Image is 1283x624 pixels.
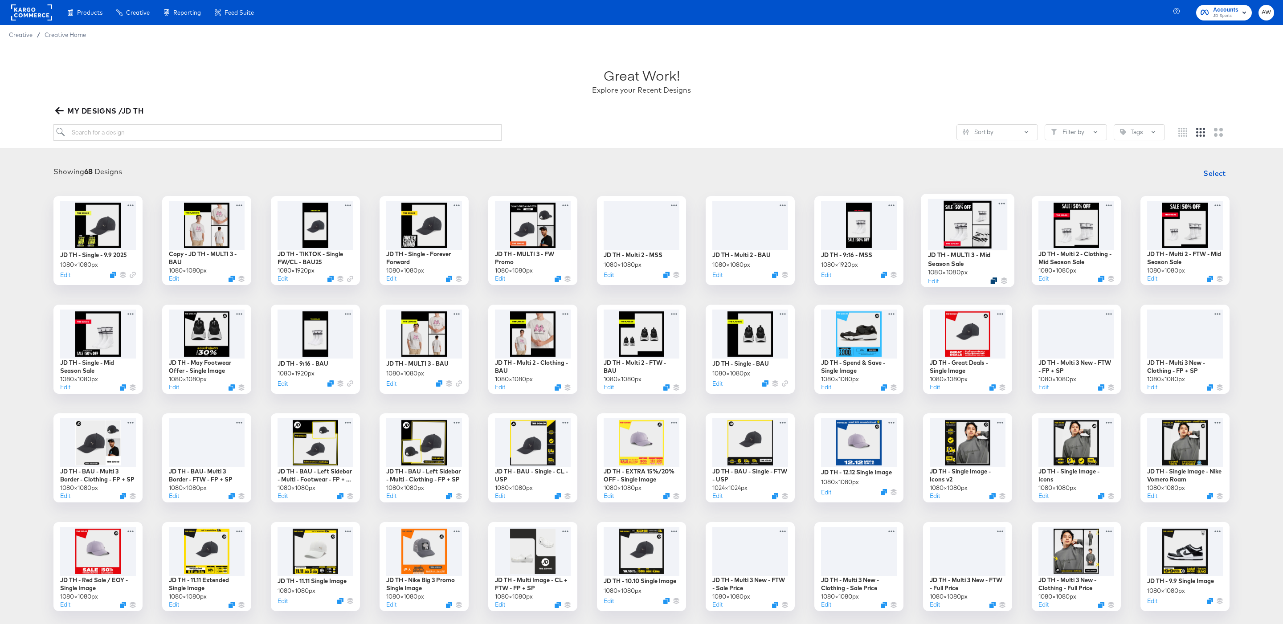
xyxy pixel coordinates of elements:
svg: Link [347,380,353,387]
div: 1080 × 1080 px [495,592,533,601]
svg: Sliders [963,129,969,135]
div: 1080 × 1080 px [712,261,750,269]
button: Duplicate [990,277,997,284]
button: Edit [604,383,614,392]
span: Reporting [173,9,201,16]
div: JD TH - BAU - Left Sidebar - Multi - Footwear - FP + SP [278,467,353,484]
div: JD TH - 10.10 Single Image [604,577,676,585]
button: Edit [60,271,70,279]
span: Select [1203,167,1226,179]
button: Duplicate [555,493,561,499]
button: Duplicate [337,493,343,499]
svg: Medium grid [1196,128,1205,137]
div: 1080 × 1080 px [60,484,98,492]
svg: Duplicate [337,598,343,604]
svg: Duplicate [1098,276,1104,282]
button: Duplicate [229,276,235,282]
div: JD TH - Multi 3 New - Clothing - Full Price [1038,576,1114,592]
svg: Duplicate [663,272,670,278]
svg: Link [347,276,353,282]
div: 1080 × 1080 px [386,484,424,492]
svg: Duplicate [1098,384,1104,391]
div: 1080 × 1080 px [604,484,641,492]
div: JD TH - Spend & Save - Single Image1080×1080pxEditDuplicate [814,305,903,394]
div: 1080 × 1080 px [169,266,207,275]
div: 1080 × 1080 px [712,369,750,378]
button: Duplicate [663,384,670,391]
button: Duplicate [989,384,996,391]
svg: Filter [1051,129,1057,135]
div: JD TH - Single Image - Icons [1038,467,1114,484]
div: 1080 × 1920 px [278,266,315,275]
div: 1080 × 1080 px [928,268,968,276]
div: 1080 × 1080 px [60,261,98,269]
div: JD TH - 10.10 Single Image1080×1080pxEditDuplicate [597,522,686,611]
svg: Duplicate [663,493,670,499]
div: JD TH - TIKTOK - Single FW/CL - BAU251080×1920pxEditDuplicate [271,196,360,285]
div: JD TH - BAU - Multi 3 Border - Clothing - FP + SP1080×1080pxEditDuplicate [53,413,143,502]
div: JD TH - Single Image - Icons v21080×1080pxEditDuplicate [923,413,1012,502]
button: Edit [930,492,940,500]
svg: Duplicate [327,380,334,387]
div: JD TH - 12.12 Single Image1080×1080pxEditDuplicate [814,413,903,502]
span: AW [1262,8,1271,18]
div: JD TH - 9.9 Single Image [1147,577,1214,585]
div: JD TH - Multi 2 - BAU [712,251,771,259]
button: AW [1258,5,1274,20]
div: JD TH - Nike Big 3 Promo Single Image1080×1080pxEditDuplicate [380,522,469,611]
div: JD TH - Single - Mid Season Sale [60,359,136,375]
svg: Duplicate [120,602,126,608]
svg: Duplicate [229,493,235,499]
svg: Duplicate [555,276,561,282]
button: Duplicate [989,493,996,499]
div: JD TH - 9:16 - BAU [278,359,328,368]
svg: Duplicate [989,602,996,608]
button: Edit [278,492,288,500]
div: JD TH - Nike Big 3 Promo Single Image [386,576,462,592]
div: JD TH - Single - BAU1080×1080pxEditDuplicate [706,305,795,394]
div: 1080 × 1080 px [278,484,315,492]
div: 1080 × 1080 px [604,375,641,383]
div: JD TH - Multi 2 - Clothing - Mid Season Sale1080×1080pxEditDuplicate [1032,196,1121,285]
div: JD TH - BAU- Multi 3 Border - FTW - FP + SP [169,467,245,484]
div: JD TH - MULTI 3 - BAU [386,359,449,368]
button: Duplicate [446,493,452,499]
svg: Link [782,380,788,387]
svg: Duplicate [1207,598,1213,604]
svg: Duplicate [881,272,887,278]
button: Edit [821,600,831,609]
button: TagTags [1114,124,1165,140]
button: Edit [169,383,179,392]
div: JD TH - Single - Forever Forward [386,250,462,266]
div: JD TH - Multi 3 New - FTW - Sale Price [712,576,788,592]
button: Edit [604,597,614,605]
button: Edit [169,274,179,283]
svg: Duplicate [881,384,887,391]
svg: Duplicate [1207,276,1213,282]
div: 1080 × 1080 px [386,592,424,601]
div: JD TH - MULTI 3 - Mid Season Sale1080×1080pxEditDuplicate [921,194,1014,287]
button: Edit [1147,597,1157,605]
div: JD TH - Multi 3 New - FTW - Full Price1080×1080pxEditDuplicate [923,522,1012,611]
div: 1080 × 1080 px [604,587,641,595]
button: Duplicate [1098,493,1104,499]
div: JD TH - 9.9 Single Image1080×1080pxEditDuplicate [1140,522,1230,611]
div: JD TH - BAU - Single - CL - USP1080×1080pxEditDuplicate [488,413,577,502]
button: SlidersSort by [956,124,1038,140]
button: Edit [821,271,831,279]
svg: Duplicate [881,602,887,608]
div: 1080 × 1080 px [930,592,968,601]
div: JD TH - Multi 3 New - FTW - Sale Price1080×1080pxEditDuplicate [706,522,795,611]
button: Edit [278,379,288,388]
div: JD TH - Red Sale / EOY - Single Image1080×1080pxEditDuplicate [53,522,143,611]
button: Edit [169,492,179,500]
button: Edit [1147,492,1157,500]
div: 1080 × 1080 px [1147,484,1185,492]
button: Duplicate [436,380,442,387]
div: JD TH - 9:16 - BAU1080×1920pxEditDuplicate [271,305,360,394]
